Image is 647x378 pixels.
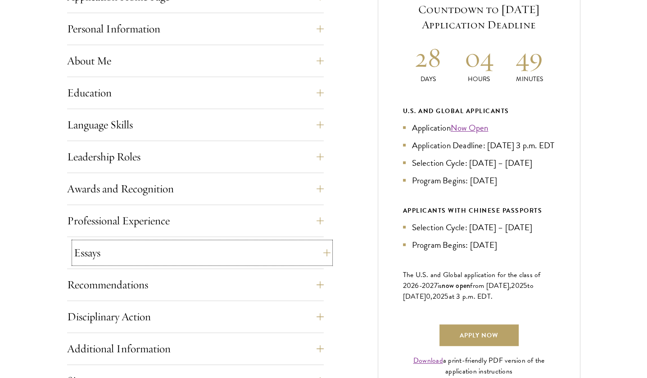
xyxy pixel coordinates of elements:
[67,274,324,296] button: Recommendations
[504,41,555,74] h2: 49
[419,280,434,291] span: -202
[470,280,511,291] span: from [DATE],
[67,50,324,72] button: About Me
[426,291,430,302] span: 0
[403,238,555,251] li: Program Begins: [DATE]
[403,280,534,302] span: to [DATE]
[67,114,324,136] button: Language Skills
[444,291,448,302] span: 5
[403,41,454,74] h2: 28
[451,121,489,134] a: Now Open
[403,105,555,117] div: U.S. and Global Applicants
[430,291,432,302] span: ,
[413,355,443,366] a: Download
[434,280,438,291] span: 7
[67,306,324,328] button: Disciplinary Action
[504,74,555,84] p: Minutes
[67,178,324,200] button: Awards and Recognition
[403,156,555,169] li: Selection Cycle: [DATE] – [DATE]
[67,338,324,360] button: Additional Information
[438,280,442,291] span: is
[433,291,445,302] span: 202
[403,269,541,291] span: The U.S. and Global application for the class of 202
[439,324,519,346] a: Apply Now
[523,280,527,291] span: 5
[415,280,419,291] span: 6
[403,139,555,152] li: Application Deadline: [DATE] 3 p.m. EDT
[403,121,555,134] li: Application
[403,221,555,234] li: Selection Cycle: [DATE] – [DATE]
[74,242,330,264] button: Essays
[67,210,324,232] button: Professional Experience
[453,41,504,74] h2: 04
[403,205,555,216] div: APPLICANTS WITH CHINESE PASSPORTS
[67,146,324,168] button: Leadership Roles
[453,74,504,84] p: Hours
[67,82,324,104] button: Education
[403,74,454,84] p: Days
[403,355,555,377] div: a print-friendly PDF version of the application instructions
[449,291,493,302] span: at 3 p.m. EDT.
[511,280,523,291] span: 202
[403,174,555,187] li: Program Begins: [DATE]
[67,18,324,40] button: Personal Information
[442,280,470,291] span: now open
